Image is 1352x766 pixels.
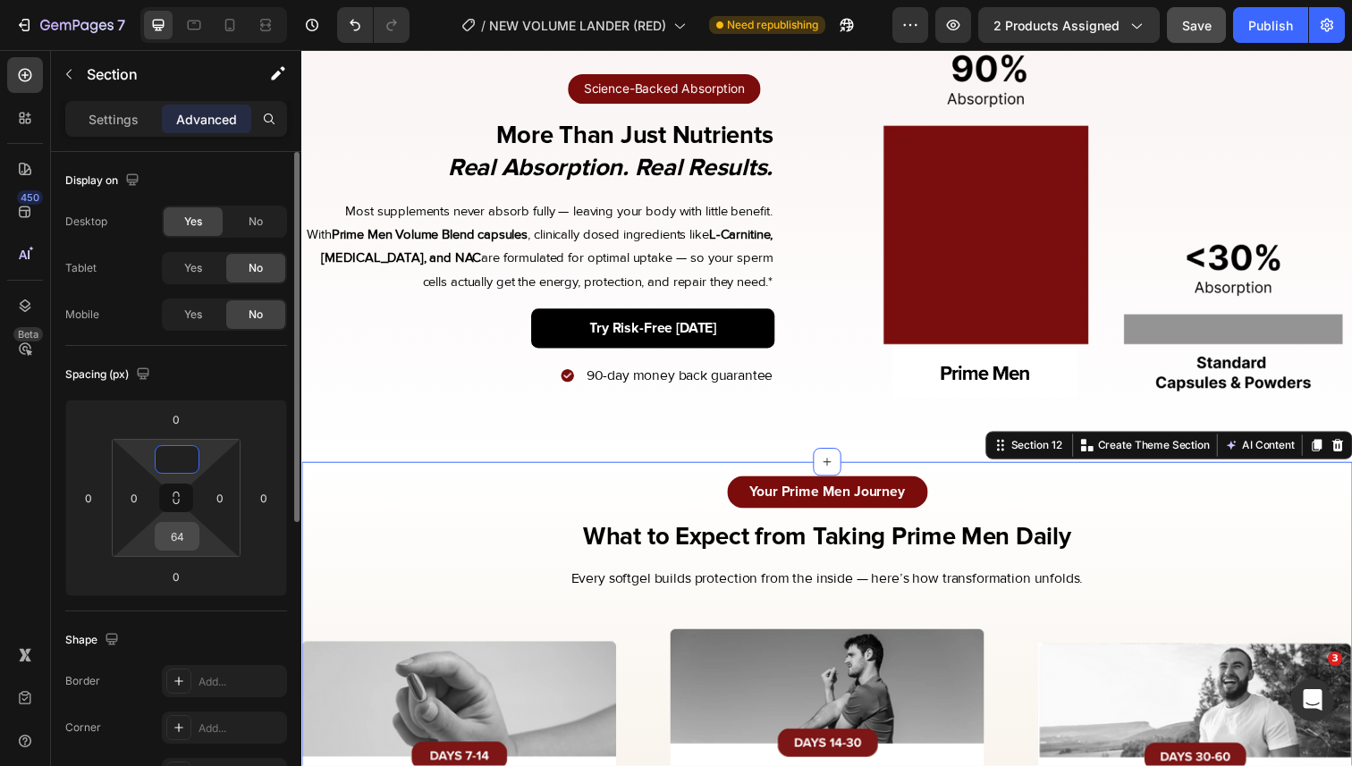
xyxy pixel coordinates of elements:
[75,484,102,511] input: 0
[752,606,1073,737] img: gempages_572674907528233799-4a3d5a47-07ab-4d0c-b7b2-6e1441ba7776.png
[376,592,697,723] img: gempages_572674907528233799-893267fb-23a7-4806-b1cc-c9cc264f7ee2.png
[14,479,1059,515] h2: What to Expect from Taking Prime Men Daily
[337,7,410,43] div: Undo/Redo
[249,307,263,323] span: No
[250,484,277,511] input: 0
[939,393,1018,415] button: AI Content
[1248,16,1293,35] div: Publish
[813,396,927,412] p: Create Theme Section
[1182,18,1212,33] span: Save
[176,110,237,129] p: Advanced
[65,260,97,276] div: Tablet
[87,63,233,85] p: Section
[249,260,263,276] span: No
[89,110,139,129] p: Settings
[65,673,100,689] div: Border
[199,720,283,737] div: Add...
[1233,7,1308,43] button: Publish
[249,214,263,230] span: No
[727,17,818,33] span: Need republishing
[65,169,143,193] div: Display on
[184,307,202,323] span: Yes
[184,260,202,276] span: Yes
[17,190,43,205] div: 450
[117,14,125,36] p: 7
[159,523,195,550] input: 64px
[184,214,202,230] span: Yes
[65,307,99,323] div: Mobile
[65,720,101,736] div: Corner
[199,674,283,690] div: Add...
[158,563,194,590] input: 0
[7,7,133,43] button: 7
[458,439,616,465] p: Your Prime Men Journey
[1291,678,1334,721] iframe: Intercom live chat
[65,214,107,230] div: Desktop
[1167,7,1226,43] button: Save
[301,50,1352,766] iframe: Design area
[16,527,1057,553] p: Every softgel builds protection from the inside — here’s how transformation unfolds.
[993,16,1120,35] span: 2 products assigned
[207,484,233,511] input: 0px
[721,396,780,412] div: Section 12
[158,406,194,433] input: 0
[481,16,486,35] span: /
[121,484,148,511] input: 0px
[65,628,123,652] div: Shape
[13,327,43,341] div: Beta
[978,7,1160,43] button: 2 products assigned
[65,363,154,387] div: Spacing (px)
[489,16,666,35] span: NEW VOLUME LANDER (RED)
[1328,652,1342,666] span: 3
